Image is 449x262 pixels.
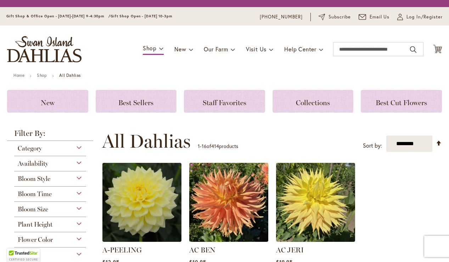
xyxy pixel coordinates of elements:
a: AC BEN [189,237,268,243]
span: Gift Shop Open - [DATE] 10-3pm [111,14,172,18]
span: Email Us [370,13,390,21]
a: Shop [37,73,47,78]
a: A-Peeling [102,237,181,243]
img: A-Peeling [102,163,181,242]
span: New [41,98,55,107]
span: Shop [143,44,157,52]
span: 414 [211,143,219,149]
span: Log In/Register [406,13,443,21]
img: AC BEN [189,163,268,242]
a: Subscribe [319,13,351,21]
button: Search [410,44,416,55]
span: New [174,45,186,53]
span: Bloom Style [18,175,50,183]
span: All Dahlias [102,131,191,152]
span: Availability [18,160,48,167]
span: Bloom Time [18,190,52,198]
a: store logo [7,36,82,62]
span: Best Cut Flowers [376,98,427,107]
a: Collections [273,90,354,113]
span: Plant Height [18,221,52,228]
a: Log In/Register [397,13,443,21]
span: Collections [296,98,330,107]
span: 1 [198,143,200,149]
span: Best Sellers [118,98,153,107]
a: Staff Favorites [184,90,265,113]
iframe: Launch Accessibility Center [5,237,25,257]
img: AC Jeri [276,163,355,242]
a: A-PEELING [102,246,142,254]
a: Best Sellers [96,90,177,113]
a: AC JERI [276,246,304,254]
p: - of products [198,141,238,152]
span: Bloom Size [18,205,48,213]
label: Sort by: [363,139,382,152]
a: [PHONE_NUMBER] [260,13,303,21]
span: Staff Favorites [203,98,246,107]
a: AC BEN [189,246,215,254]
span: Our Farm [204,45,228,53]
span: Help Center [284,45,316,53]
span: Gift Shop & Office Open - [DATE]-[DATE] 9-4:30pm / [6,14,111,18]
a: AC Jeri [276,237,355,243]
span: Flower Color [18,236,53,244]
a: Email Us [359,13,390,21]
a: Best Cut Flowers [361,90,442,113]
span: Category [18,144,42,152]
span: Subscribe [329,13,351,21]
span: Visit Us [246,45,266,53]
a: New [7,90,88,113]
strong: Filter By: [7,130,93,141]
strong: All Dahlias [59,73,81,78]
a: Home [13,73,24,78]
span: 16 [202,143,207,149]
